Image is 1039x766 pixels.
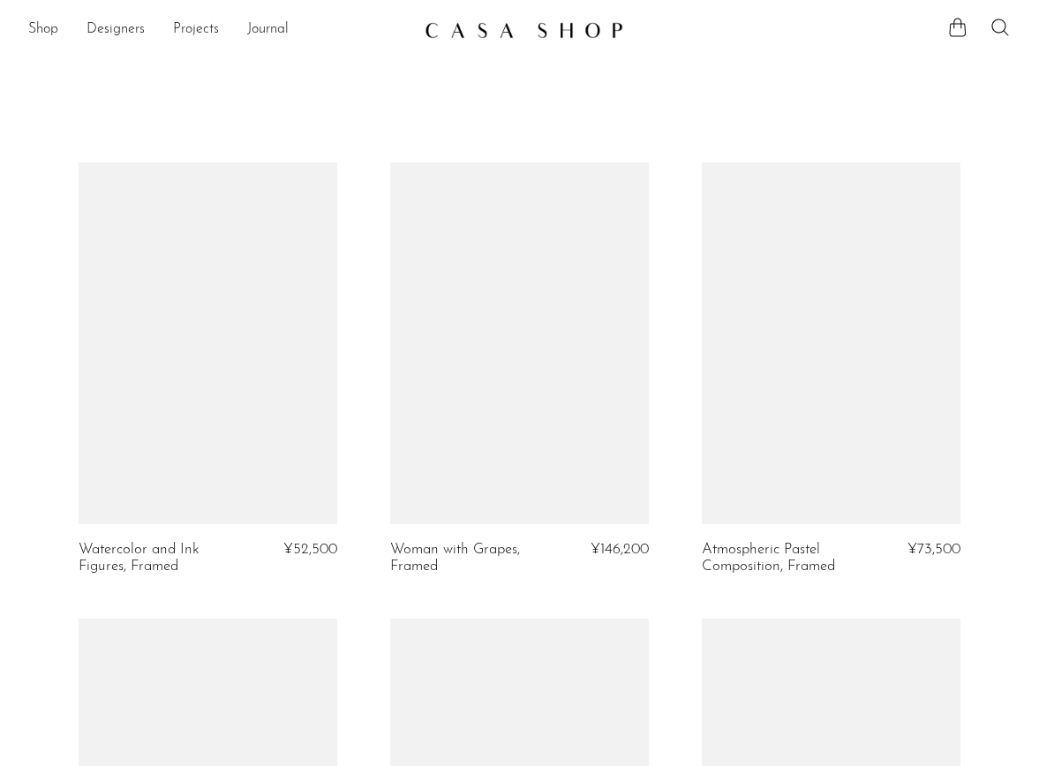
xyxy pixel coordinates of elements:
span: ¥146,200 [591,542,649,557]
a: Woman with Grapes, Framed [390,542,561,574]
span: ¥73,500 [907,542,960,557]
ul: NEW HEADER MENU [28,15,410,45]
a: Atmospheric Pastel Composition, Framed [702,542,872,574]
a: Watercolor and Ink Figures, Framed [79,542,249,574]
a: Designers [87,19,145,41]
span: ¥52,500 [283,542,337,557]
a: Journal [247,19,289,41]
nav: Desktop navigation [28,15,410,45]
a: Shop [28,19,58,41]
a: Projects [173,19,219,41]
